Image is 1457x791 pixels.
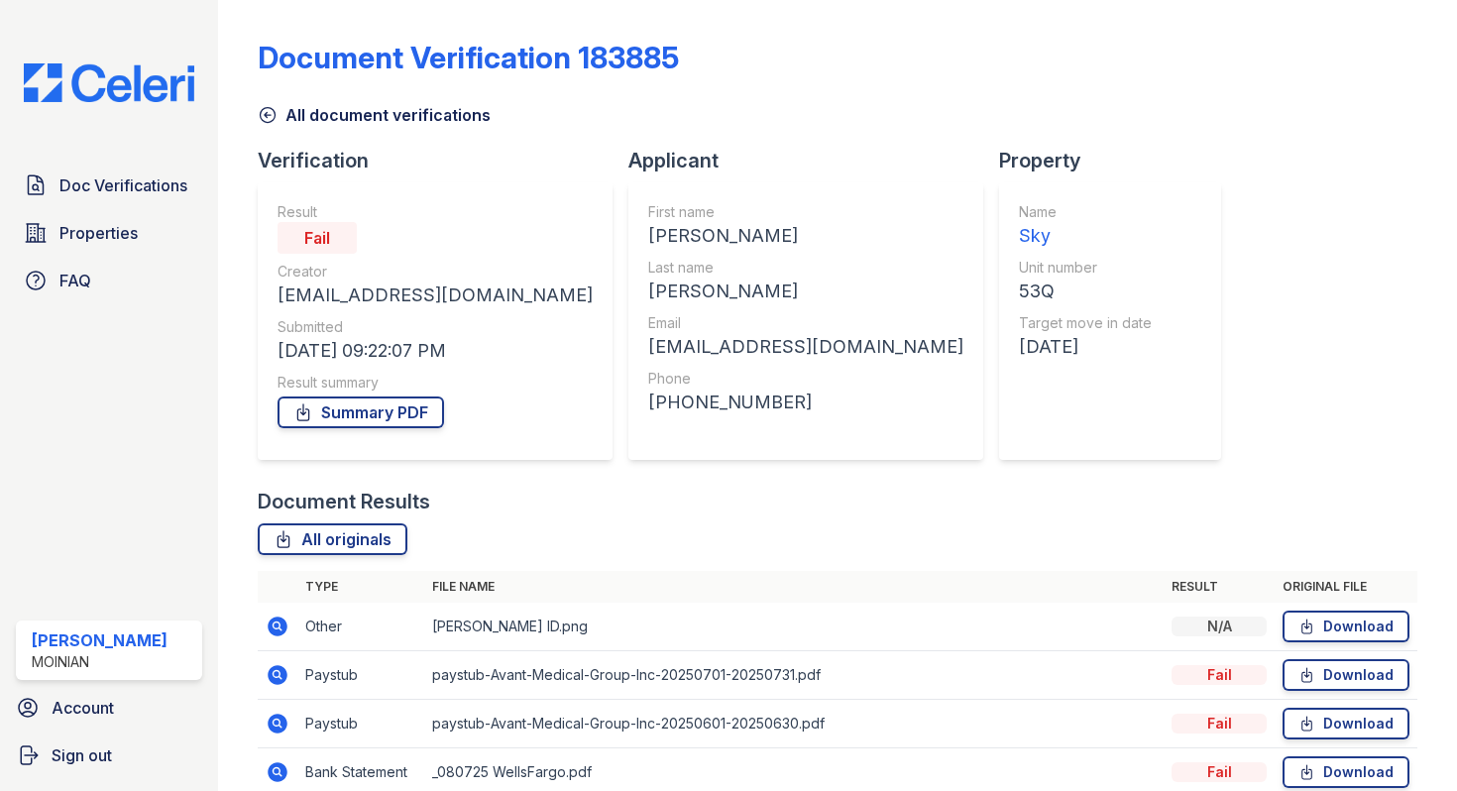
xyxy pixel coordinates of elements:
span: FAQ [59,269,91,292]
th: Result [1164,571,1275,603]
div: Creator [278,262,593,282]
div: Fail [1172,714,1267,734]
a: Properties [16,213,202,253]
div: Result [278,202,593,222]
th: Type [297,571,424,603]
div: Email [648,313,963,333]
a: Summary PDF [278,396,444,428]
div: [EMAIL_ADDRESS][DOMAIN_NAME] [648,333,963,361]
span: Sign out [52,743,112,767]
a: Download [1283,708,1409,739]
td: Paystub [297,700,424,748]
a: Sign out [8,735,210,775]
td: paystub-Avant-Medical-Group-Inc-20250601-20250630.pdf [424,700,1164,748]
div: [DATE] [1019,333,1152,361]
div: [PHONE_NUMBER] [648,389,963,416]
div: [DATE] 09:22:07 PM [278,337,593,365]
div: Phone [648,369,963,389]
th: Original file [1275,571,1417,603]
div: Applicant [628,147,999,174]
div: 53Q [1019,278,1152,305]
div: Verification [258,147,628,174]
a: FAQ [16,261,202,300]
div: Document Verification 183885 [258,40,679,75]
a: Name Sky [1019,202,1152,250]
a: All originals [258,523,407,555]
td: [PERSON_NAME] ID.png [424,603,1164,651]
span: Properties [59,221,138,245]
div: Document Results [258,488,430,515]
div: [PERSON_NAME] [32,628,168,652]
div: Submitted [278,317,593,337]
div: Name [1019,202,1152,222]
div: Last name [648,258,963,278]
a: Download [1283,756,1409,788]
div: [EMAIL_ADDRESS][DOMAIN_NAME] [278,282,593,309]
div: First name [648,202,963,222]
div: Target move in date [1019,313,1152,333]
div: Unit number [1019,258,1152,278]
span: Account [52,696,114,720]
span: Doc Verifications [59,173,187,197]
div: Fail [278,222,357,254]
div: Result summary [278,373,593,393]
td: paystub-Avant-Medical-Group-Inc-20250701-20250731.pdf [424,651,1164,700]
th: File name [424,571,1164,603]
div: Fail [1172,665,1267,685]
a: Download [1283,611,1409,642]
div: N/A [1172,617,1267,636]
td: Other [297,603,424,651]
img: CE_Logo_Blue-a8612792a0a2168367f1c8372b55b34899dd931a85d93a1a3d3e32e68fde9ad4.png [8,63,210,102]
div: Sky [1019,222,1152,250]
div: [PERSON_NAME] [648,278,963,305]
div: Moinian [32,652,168,672]
a: Doc Verifications [16,166,202,205]
a: All document verifications [258,103,491,127]
td: Paystub [297,651,424,700]
a: Download [1283,659,1409,691]
a: Account [8,688,210,728]
div: Fail [1172,762,1267,782]
div: [PERSON_NAME] [648,222,963,250]
div: Property [999,147,1237,174]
